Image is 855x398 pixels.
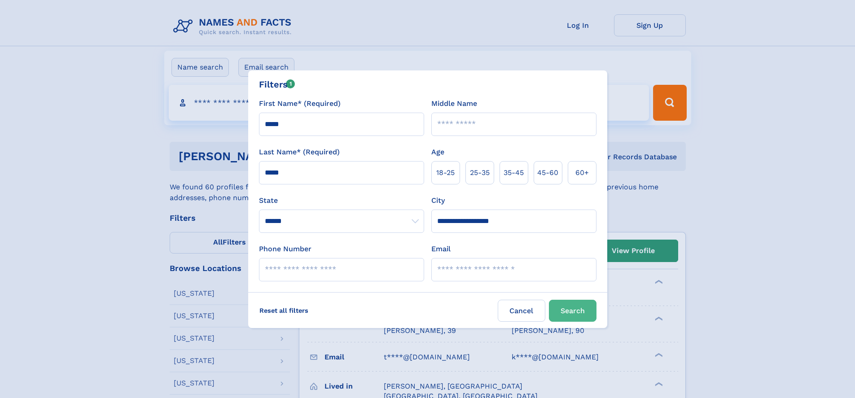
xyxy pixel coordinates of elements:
[431,147,444,157] label: Age
[259,78,295,91] div: Filters
[549,300,596,322] button: Search
[537,167,558,178] span: 45‑60
[498,300,545,322] label: Cancel
[259,244,311,254] label: Phone Number
[431,98,477,109] label: Middle Name
[254,300,314,321] label: Reset all filters
[436,167,455,178] span: 18‑25
[431,244,451,254] label: Email
[575,167,589,178] span: 60+
[470,167,490,178] span: 25‑35
[259,195,424,206] label: State
[259,98,341,109] label: First Name* (Required)
[431,195,445,206] label: City
[504,167,524,178] span: 35‑45
[259,147,340,157] label: Last Name* (Required)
